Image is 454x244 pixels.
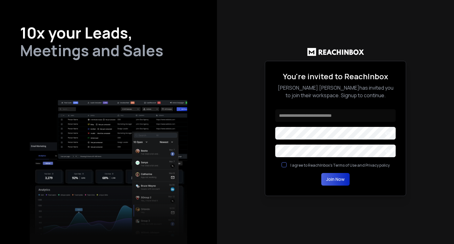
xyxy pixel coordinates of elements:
h2: You're invited to ReachInbox [275,71,396,81]
h2: Meetings and Sales [20,43,197,58]
button: Join Now [321,173,350,186]
label: I agree to ReachInbox's Terms of Use and Privacy policy [290,163,390,168]
p: [PERSON_NAME] [PERSON_NAME] has invited you to join their workspace. Signup to continue. [275,84,396,99]
h1: 10x your Leads, [20,25,197,40]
